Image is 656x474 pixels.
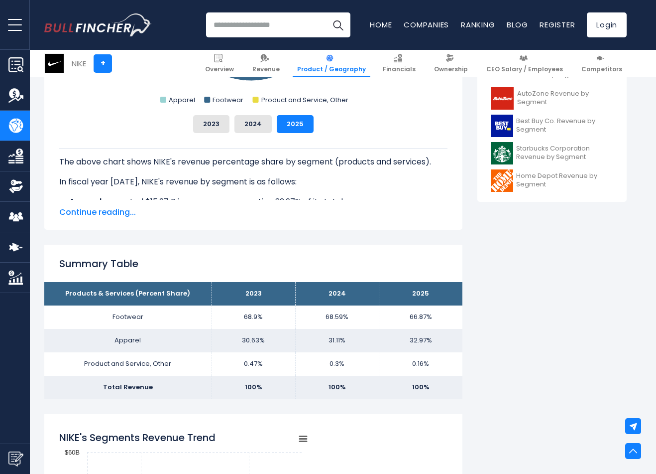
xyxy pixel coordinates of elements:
[485,112,619,140] a: Best Buy Co. Revenue by Segment
[212,376,295,399] td: 100%
[587,12,627,37] a: Login
[370,19,392,30] a: Home
[485,140,619,167] a: Starbucks Corporation Revenue by Segment
[169,95,195,105] text: Apparel
[59,206,447,218] span: Continue reading...
[59,148,447,292] div: The for NIKE is the Footwear, which represents 66.87% of its total revenue. The for NIKE is the P...
[516,117,613,134] span: Best Buy Co. Revenue by Segment
[482,50,567,77] a: CEO Salary / Employees
[8,179,23,194] img: Ownership
[507,19,528,30] a: Blog
[379,329,462,352] td: 32.97%
[295,352,379,376] td: 0.3%
[517,90,613,107] span: AutoZone Revenue by Segment
[234,115,272,133] button: 2024
[212,329,295,352] td: 30.63%
[379,352,462,376] td: 0.16%
[491,142,513,164] img: SBUX logo
[44,306,212,329] td: Footwear
[44,329,212,352] td: Apparel
[485,85,619,112] a: AutoZone Revenue by Segment
[491,87,514,110] img: AZO logo
[295,282,379,306] th: 2024
[577,50,627,77] a: Competitors
[212,306,295,329] td: 68.9%
[516,62,613,79] span: Hyatt Hotels Corporation Revenue by Segment
[434,65,468,73] span: Ownership
[485,167,619,194] a: Home Depot Revenue by Segment
[461,19,495,30] a: Ranking
[383,65,416,73] span: Financials
[430,50,472,77] a: Ownership
[94,54,112,73] a: +
[201,50,238,77] a: Overview
[379,376,462,399] td: 100%
[44,13,151,36] a: Go to homepage
[252,65,280,73] span: Revenue
[72,58,86,69] div: NIKE
[297,65,366,73] span: Product / Geography
[486,65,563,73] span: CEO Salary / Employees
[295,376,379,399] td: 100%
[491,169,513,192] img: HD logo
[516,172,613,189] span: Home Depot Revenue by Segment
[516,145,613,161] span: Starbucks Corporation Revenue by Segment
[212,352,295,376] td: 0.47%
[69,196,102,207] b: Apparel
[213,95,243,105] text: Footwear
[59,196,447,208] li: generated $15.27 B in revenue, representing 32.97% of its total revenue.
[261,95,348,105] text: Product and Service, Other
[45,54,64,73] img: NKE logo
[212,282,295,306] th: 2023
[295,306,379,329] td: 68.59%
[59,431,216,445] tspan: NIKE's Segments Revenue Trend
[248,50,284,77] a: Revenue
[44,352,212,376] td: Product and Service, Other
[540,19,575,30] a: Register
[44,282,212,306] th: Products & Services (Percent Share)
[404,19,449,30] a: Companies
[277,115,314,133] button: 2025
[378,50,420,77] a: Financials
[59,256,447,271] h2: Summary Table
[491,115,513,137] img: BBY logo
[193,115,229,133] button: 2023
[59,156,447,168] p: The above chart shows NIKE's revenue percentage share by segment (products and services).
[293,50,370,77] a: Product / Geography
[326,12,350,37] button: Search
[59,176,447,188] p: In fiscal year [DATE], NIKE's revenue by segment is as follows:
[295,329,379,352] td: 31.11%
[65,449,80,456] text: $60B
[379,306,462,329] td: 66.87%
[44,13,152,36] img: Bullfincher logo
[581,65,622,73] span: Competitors
[205,65,234,73] span: Overview
[379,282,462,306] th: 2025
[44,376,212,399] td: Total Revenue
